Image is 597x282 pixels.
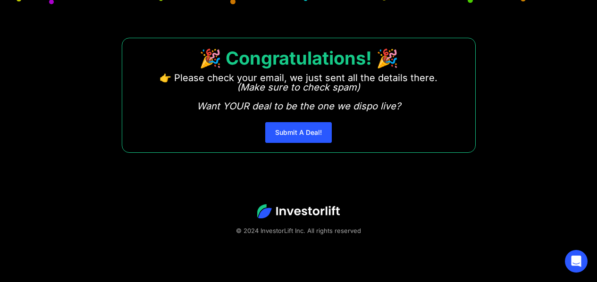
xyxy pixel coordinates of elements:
[565,250,588,273] div: Open Intercom Messenger
[199,47,398,69] strong: 🎉 Congratulations! 🎉
[160,73,437,111] p: 👉 Please check your email, we just sent all the details there. ‍
[197,82,401,112] em: (Make sure to check spam) Want YOUR deal to be the one we dispo live?
[33,226,564,235] div: © 2024 InvestorLift Inc. All rights reserved
[265,122,332,143] a: Submit A Deal!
